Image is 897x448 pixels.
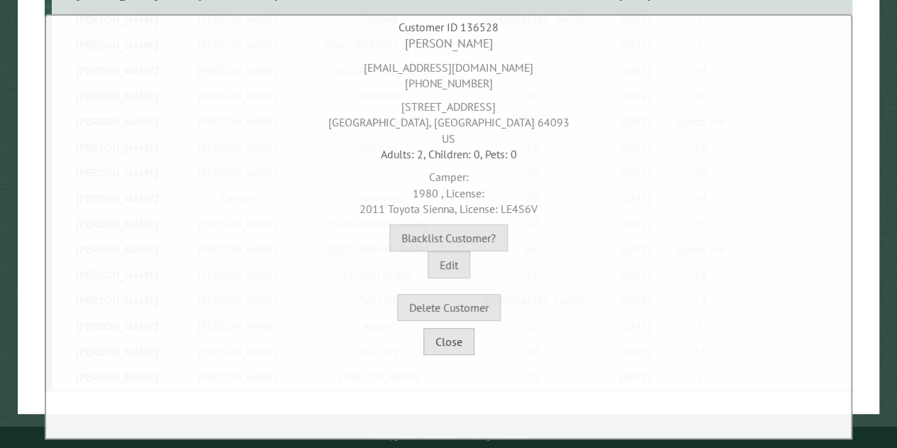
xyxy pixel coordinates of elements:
span: 1980 , License: [413,186,484,200]
div: Adults: 2, Children: 0, Pets: 0 [50,146,847,162]
span: 2011 Toyota Sienna, License: LE4S6V [360,202,537,216]
td: Garland [298,6,459,32]
div: Customer ID 136528 [50,19,847,35]
td: [PERSON_NAME] [52,6,179,32]
small: © Campground Commander LLC. All rights reserved. [368,432,528,442]
button: Blacklist Customer? [389,224,508,251]
div: [PERSON_NAME] [50,35,847,53]
div: [DATE] [610,12,661,26]
td: [PERSON_NAME] [179,6,298,32]
button: Close [423,328,474,355]
td: 4 [663,6,738,32]
div: [EMAIL_ADDRESS][DOMAIN_NAME] [PHONE_NUMBER] [50,53,847,92]
div: Camper: [50,162,847,217]
button: Delete Customer [397,294,501,321]
div: [STREET_ADDRESS] [GEOGRAPHIC_DATA], [GEOGRAPHIC_DATA] 64093 US [50,92,847,146]
td: [GEOGRAPHIC_DATA] [459,6,608,32]
button: Edit [428,251,470,278]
